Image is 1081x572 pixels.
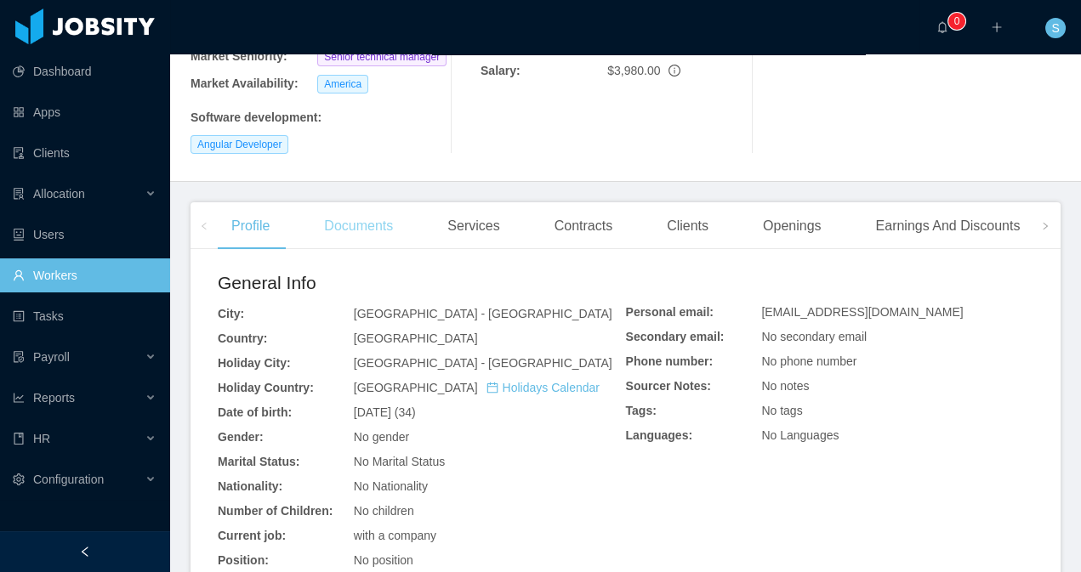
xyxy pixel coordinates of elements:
span: [DATE] (34) [354,405,416,419]
span: Payroll [33,350,70,364]
a: icon: auditClients [13,136,156,170]
b: Market Availability: [191,76,299,90]
span: [EMAIL_ADDRESS][DOMAIN_NAME] [761,305,963,319]
a: icon: robotUsers [13,218,156,252]
b: Current job: [218,529,286,542]
div: Openings [749,202,835,250]
b: Languages: [626,428,693,442]
span: No Languages [761,428,839,442]
b: City: [218,307,244,320]
b: Gender: [218,430,264,444]
span: No Marital Status [354,455,445,468]
span: with a company [354,529,436,542]
h2: General Info [218,269,626,297]
i: icon: setting [13,473,25,485]
i: icon: file-protect [13,351,25,363]
b: Sourcer Notes: [626,379,711,393]
b: Secondary email: [626,330,725,343]
b: Date of birth: [218,405,292,419]
span: [GEOGRAPHIC_DATA] - [GEOGRAPHIC_DATA] [354,356,612,370]
div: Clients [653,202,722,250]
i: icon: bell [936,21,948,33]
b: Tags: [626,404,657,417]
span: No Nationality [354,479,428,493]
b: Marital Status: [218,455,299,468]
i: icon: right [1041,222,1050,230]
b: Salary: [481,64,521,77]
span: [GEOGRAPHIC_DATA] [354,381,600,394]
a: icon: calendarHolidays Calendar [486,381,600,394]
span: Senior technical manager [317,48,447,66]
div: Contracts [541,202,626,250]
b: Number of Children: [218,504,333,518]
span: [GEOGRAPHIC_DATA] - [GEOGRAPHIC_DATA] [354,307,612,320]
span: [GEOGRAPHIC_DATA] [354,331,478,345]
i: icon: solution [13,188,25,200]
b: Holiday City: [218,356,291,370]
span: Reports [33,391,75,405]
i: icon: line-chart [13,392,25,404]
span: Configuration [33,473,104,486]
i: icon: book [13,433,25,445]
div: Profile [218,202,283,250]
a: icon: userWorkers [13,258,156,292]
div: No tags [761,402,1033,420]
b: Market Seniority: [191,49,287,63]
span: No phone number [761,354,856,368]
b: Nationality: [218,479,282,493]
a: icon: appstoreApps [13,95,156,129]
span: No gender [354,430,409,444]
b: Position: [218,553,269,567]
b: Personal email: [626,305,714,319]
span: info-circle [669,65,680,76]
b: Holiday Country: [218,381,314,394]
i: icon: left [200,222,208,230]
span: No notes [761,379,809,393]
b: Country: [218,331,267,345]
i: icon: calendar [486,382,498,394]
sup: 0 [948,13,965,30]
b: Software development : [191,110,321,124]
span: No secondary email [761,330,867,343]
span: Allocation [33,187,85,201]
span: America [317,75,368,93]
a: icon: pie-chartDashboard [13,54,156,88]
span: Angular Developer [191,135,288,154]
div: Earnings And Discounts [862,202,1034,250]
b: Phone number: [626,354,714,368]
a: icon: profileTasks [13,299,156,333]
span: No position [354,553,413,567]
span: S [1051,18,1059,38]
div: Services [434,202,513,250]
i: icon: plus [991,21,1003,33]
div: Documents [310,202,407,250]
span: No children [354,504,414,518]
span: $3,980.00 [607,64,660,77]
span: HR [33,432,50,445]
